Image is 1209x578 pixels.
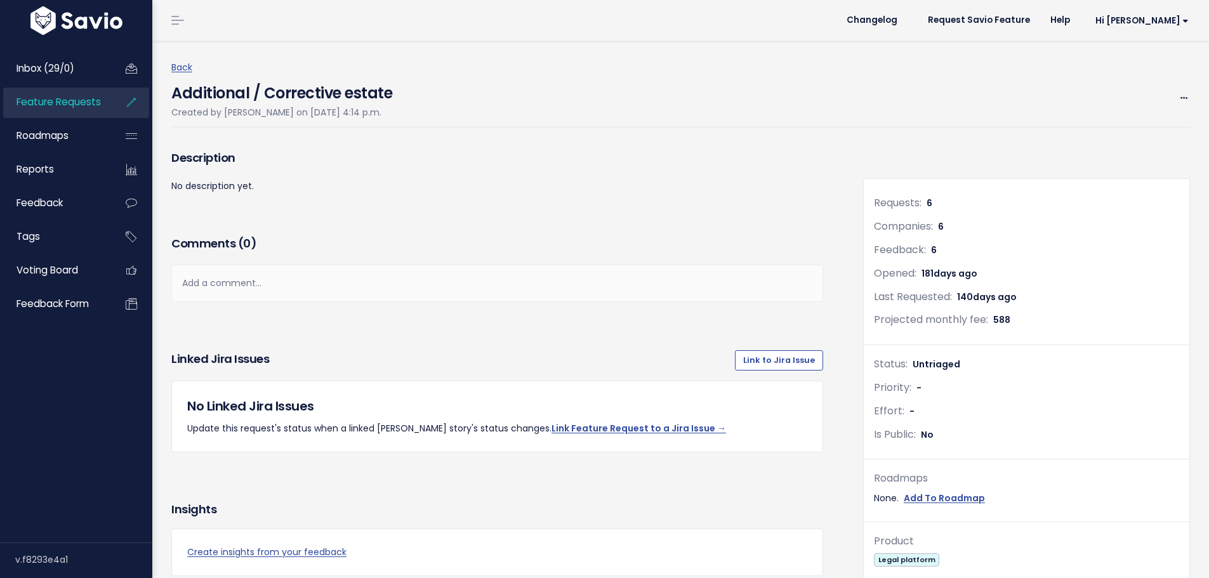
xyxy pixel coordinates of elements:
span: Feedback [17,196,63,209]
span: Voting Board [17,263,78,277]
span: Changelog [847,16,897,25]
a: Link Feature Request to a Jira Issue → [552,422,726,435]
span: Effort: [874,404,904,418]
a: Back [171,61,192,74]
span: Feedback form [17,297,89,310]
p: Update this request's status when a linked [PERSON_NAME] story's status changes. [187,421,807,437]
span: days ago [973,291,1017,303]
span: Last Requested: [874,289,952,304]
span: 588 [993,313,1010,326]
span: Status: [874,357,908,371]
a: Voting Board [3,256,105,285]
span: Tags [17,230,40,243]
a: Request Savio Feature [918,11,1040,30]
span: 140 [957,291,1017,303]
span: Reports [17,162,54,176]
div: v.f8293e4a1 [15,543,152,576]
a: Feedback [3,188,105,218]
span: - [909,405,915,417]
span: Legal platform [874,553,939,567]
div: Product [874,532,1179,551]
div: None. [874,490,1179,506]
a: Roadmaps [3,121,105,150]
span: Feature Requests [17,95,101,108]
span: Opened: [874,266,916,280]
h5: No Linked Jira Issues [187,397,807,416]
a: Feedback form [3,289,105,319]
a: Link to Jira Issue [735,350,823,371]
span: Inbox (29/0) [17,62,74,75]
span: Feedback: [874,242,926,257]
a: Help [1040,11,1080,30]
a: Add To Roadmap [904,490,985,506]
a: Reports [3,155,105,184]
p: No description yet. [171,178,823,194]
span: - [916,381,922,394]
span: 6 [927,197,932,209]
span: Roadmaps [17,129,69,142]
a: Tags [3,222,105,251]
span: Hi [PERSON_NAME] [1095,16,1189,25]
h3: Comments ( ) [171,235,823,253]
h3: Description [171,149,823,167]
h3: Insights [171,501,216,518]
a: Inbox (29/0) [3,54,105,83]
h3: Linked Jira issues [171,350,269,371]
span: Is Public: [874,427,916,442]
span: Requests: [874,195,922,210]
img: logo-white.9d6f32f41409.svg [27,6,126,35]
div: Roadmaps [874,470,1179,488]
a: Create insights from your feedback [187,544,807,560]
span: 6 [938,220,944,233]
span: days ago [934,267,977,280]
a: Hi [PERSON_NAME] [1080,11,1199,30]
span: Companies: [874,219,933,233]
span: Projected monthly fee: [874,312,988,327]
span: Created by [PERSON_NAME] on [DATE] 4:14 p.m. [171,106,381,119]
div: Add a comment... [171,265,823,302]
span: 0 [243,235,251,251]
span: 181 [922,267,977,280]
span: No [921,428,934,441]
h4: Additional / Corrective estate [171,76,392,105]
span: Priority: [874,380,911,395]
a: Feature Requests [3,88,105,117]
span: Untriaged [913,358,960,371]
span: 6 [931,244,937,256]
